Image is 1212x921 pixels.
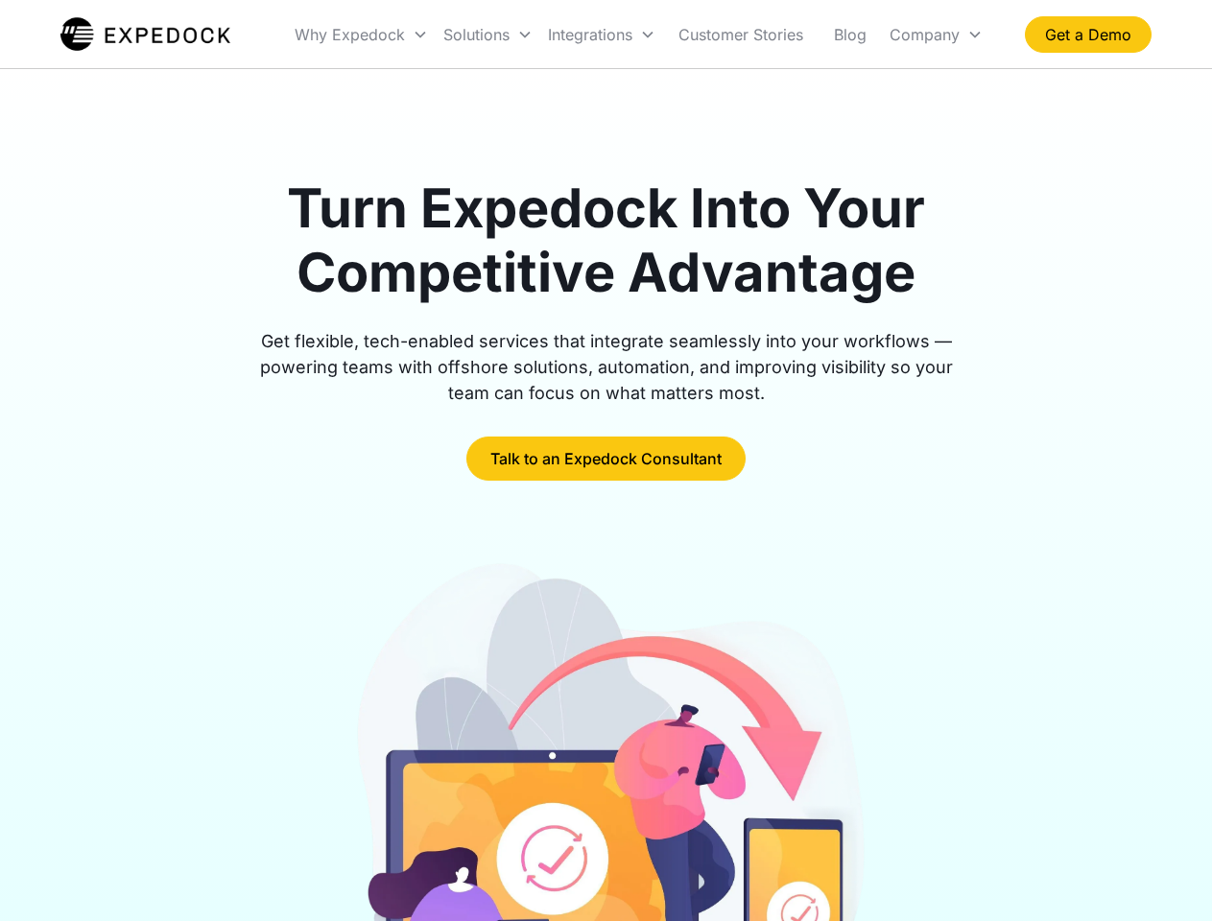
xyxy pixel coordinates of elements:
[466,437,746,481] a: Talk to an Expedock Consultant
[443,25,510,44] div: Solutions
[1025,16,1152,53] a: Get a Demo
[663,2,819,67] a: Customer Stories
[890,25,960,44] div: Company
[238,328,975,406] div: Get flexible, tech-enabled services that integrate seamlessly into your workflows — powering team...
[60,15,230,54] img: Expedock Logo
[882,2,990,67] div: Company
[819,2,882,67] a: Blog
[1116,829,1212,921] iframe: Chat Widget
[540,2,663,67] div: Integrations
[548,25,632,44] div: Integrations
[287,2,436,67] div: Why Expedock
[60,15,230,54] a: home
[238,177,975,305] h1: Turn Expedock Into Your Competitive Advantage
[436,2,540,67] div: Solutions
[295,25,405,44] div: Why Expedock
